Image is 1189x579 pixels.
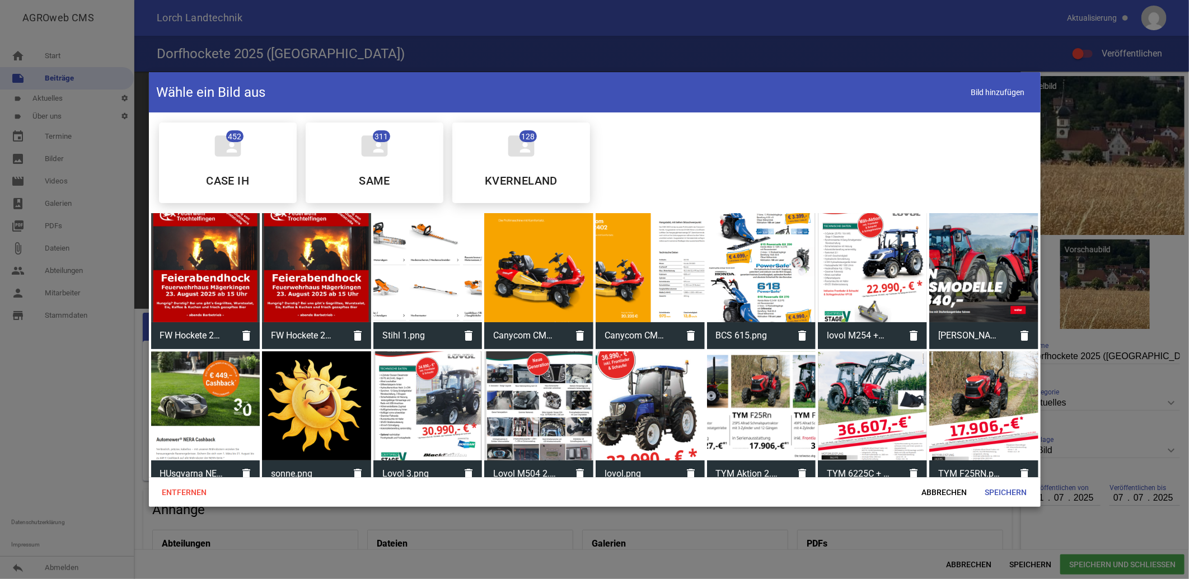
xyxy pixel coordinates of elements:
span: BCS 615.png [707,321,789,350]
i: delete [344,322,371,349]
span: HUsqvarna NERA CASHBACK.png [151,459,233,488]
span: lovol.png [596,459,678,488]
span: Abbrechen [913,482,976,502]
span: 128 [519,130,537,142]
i: folder_shared [359,130,390,162]
i: delete [344,460,371,487]
span: Canycom CMX 2402 2.png [596,321,678,350]
span: TYM F25RN.png [929,459,1012,488]
i: delete [233,322,260,349]
i: delete [1012,460,1038,487]
i: delete [678,460,705,487]
i: delete [455,322,482,349]
i: delete [567,322,593,349]
span: Canycom CMX2402 1.png [484,321,567,350]
h5: SAME [359,175,390,186]
h4: Wähle ein Bild aus [157,83,266,101]
span: Entfernen [153,482,216,502]
div: SAME [306,123,443,203]
i: delete [789,460,816,487]
i: delete [900,460,927,487]
span: Stihl 1.png [373,321,456,350]
h5: CASE IH [206,175,249,186]
span: sonne.png [262,459,344,488]
i: delete [1012,322,1038,349]
span: FW Hockete 2025.png [151,321,233,350]
i: delete [678,322,705,349]
span: Lovol 3.png [373,459,456,488]
span: 452 [226,130,244,142]
span: 311 [373,130,390,142]
i: folder_shared [212,130,244,162]
div: KVERNELAND [452,123,590,203]
span: TYM Aktion 2.png [707,459,789,488]
span: Lindner Einstiegs.png [929,321,1012,350]
span: Bild hinzufügen [963,81,1033,104]
i: delete [455,460,482,487]
span: Lovol M504 2.png [484,459,567,488]
i: delete [900,322,927,349]
h5: KVERNELAND [485,175,558,186]
div: CASE IH [159,123,297,203]
span: lovol M254 +Mulchg.png [818,321,900,350]
i: delete [233,460,260,487]
span: FW Hockete 2025.png [262,321,344,350]
i: delete [789,322,816,349]
i: delete [567,460,593,487]
span: TYM 6225C + FL.png [818,459,900,488]
i: folder_shared [505,130,537,162]
span: Speichern [976,482,1036,502]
